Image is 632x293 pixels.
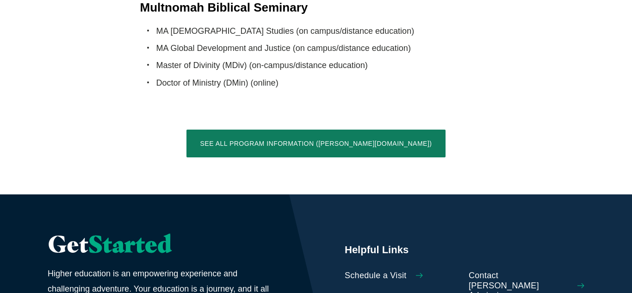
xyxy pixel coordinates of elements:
li: MA Global Development and Justice (on campus/distance education) [156,41,492,56]
span: Started [88,230,172,258]
a: Schedule a Visit [345,271,460,281]
h2: Get [48,231,271,257]
li: Doctor of Ministry (DMin) (online) [156,75,492,90]
li: MA [DEMOGRAPHIC_DATA] Studies (on campus/distance education) [156,24,492,38]
h5: Helpful Links [345,243,584,257]
a: See All Program Information ([PERSON_NAME][DOMAIN_NAME]) [186,130,446,157]
li: Master of Divinity (MDiv) (on-campus/distance education) [156,58,492,73]
span: Schedule a Visit [345,271,407,281]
